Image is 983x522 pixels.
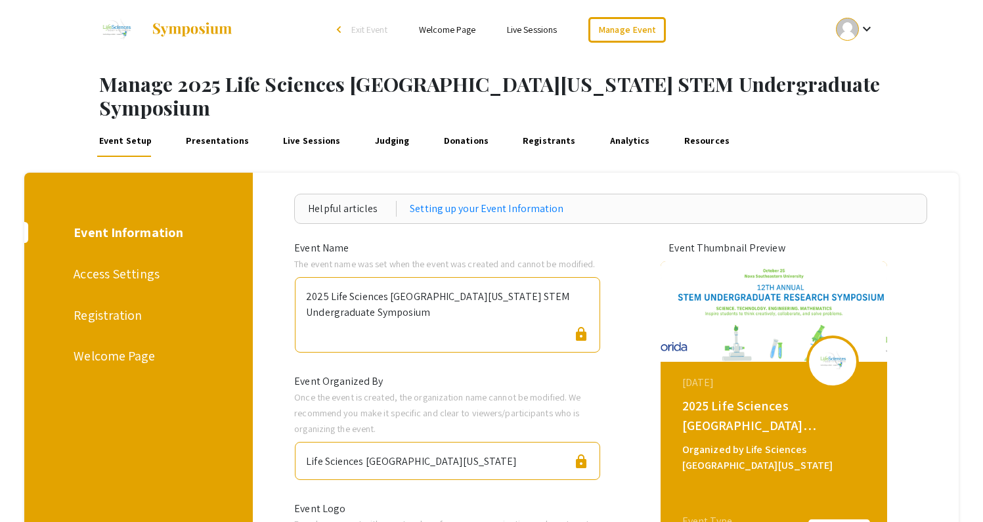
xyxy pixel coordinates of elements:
[607,125,652,157] a: Analytics
[813,346,852,376] img: lssfsymposium2025_eventLogo_bcd7ce_.png
[151,22,233,37] img: Symposium by ForagerOne
[184,125,251,157] a: Presentations
[682,375,869,391] div: [DATE]
[284,374,611,389] div: Event Organized By
[682,396,869,435] div: 2025 Life Sciences [GEOGRAPHIC_DATA][US_STATE] STEM Undergraduate Symposium
[95,13,139,46] img: 2025 Life Sciences South Florida STEM Undergraduate Symposium
[682,442,869,473] div: Organized by Life Sciences [GEOGRAPHIC_DATA][US_STATE]
[74,346,200,366] div: Welcome Page
[294,391,580,435] span: Once the event is created, the organization name cannot be modified. We recommend you make it spe...
[337,26,345,33] div: arrow_back_ios
[588,17,666,43] a: Manage Event
[95,13,234,46] a: 2025 Life Sciences South Florida STEM Undergraduate Symposium
[306,448,517,469] div: Life Sciences [GEOGRAPHIC_DATA][US_STATE]
[419,24,475,35] a: Welcome Page
[74,223,200,242] div: Event Information
[682,125,732,157] a: Resources
[410,201,563,217] a: Setting up your Event Information
[99,72,983,120] h1: Manage 2025 Life Sciences [GEOGRAPHIC_DATA][US_STATE] STEM Undergraduate Symposium
[668,240,879,256] div: Event Thumbnail Preview
[280,125,343,157] a: Live Sessions
[306,283,589,320] div: 2025 Life Sciences [GEOGRAPHIC_DATA][US_STATE] STEM Undergraduate Symposium
[507,24,557,35] a: Live Sessions
[573,454,589,469] span: lock
[294,257,595,270] span: The event name was set when the event was created and cannot be modified.
[859,21,875,37] mat-icon: Expand account dropdown
[10,463,56,512] iframe: Chat
[573,326,589,342] span: lock
[441,125,491,157] a: Donations
[97,125,154,157] a: Event Setup
[661,261,887,362] img: lssfsymposium2025_eventCoverPhoto_1a8ef6__thumb.png
[74,305,200,325] div: Registration
[308,201,397,217] div: Helpful articles
[351,24,387,35] span: Exit Event
[372,125,412,157] a: Judging
[284,240,611,256] div: Event Name
[520,125,578,157] a: Registrants
[822,14,888,44] button: Expand account dropdown
[74,264,200,284] div: Access Settings
[284,501,611,517] div: Event Logo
